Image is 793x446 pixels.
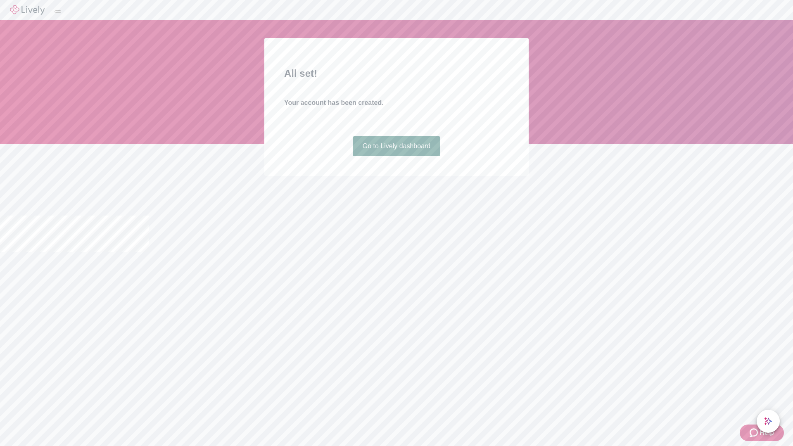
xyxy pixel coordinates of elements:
[764,417,772,425] svg: Lively AI Assistant
[740,425,784,441] button: Zendesk support iconHelp
[284,66,509,81] h2: All set!
[284,98,509,108] h4: Your account has been created.
[757,410,780,433] button: chat
[353,136,441,156] a: Go to Lively dashboard
[750,428,760,438] svg: Zendesk support icon
[760,428,774,438] span: Help
[10,5,45,15] img: Lively
[55,10,61,13] button: Log out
